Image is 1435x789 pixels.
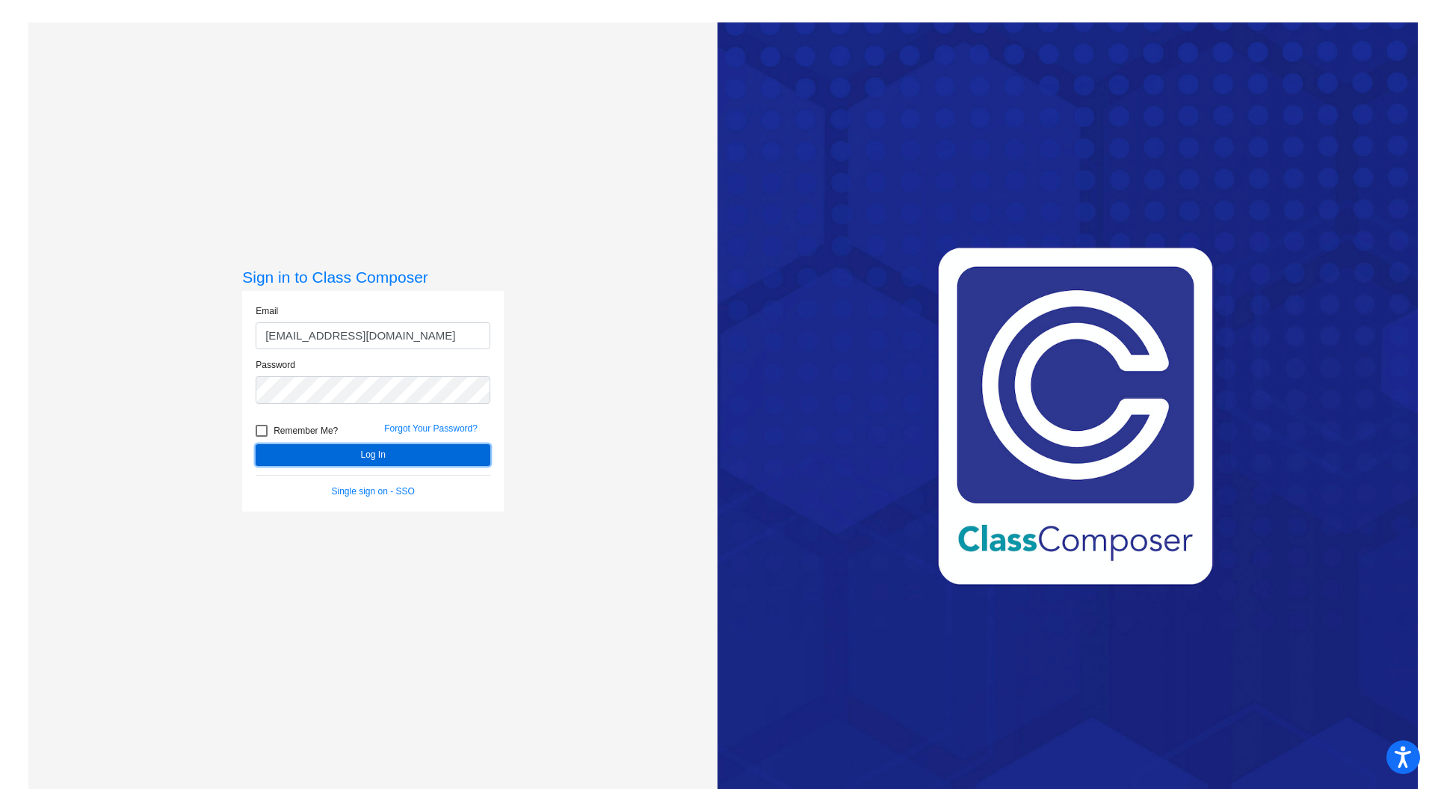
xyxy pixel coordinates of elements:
h3: Sign in to Class Composer [242,268,504,286]
label: Email [256,304,278,318]
a: Single sign on - SSO [332,486,415,497]
span: Remember Me? [274,422,338,440]
a: Forgot Your Password? [384,423,478,434]
label: Password [256,358,295,372]
button: Log In [256,444,490,466]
